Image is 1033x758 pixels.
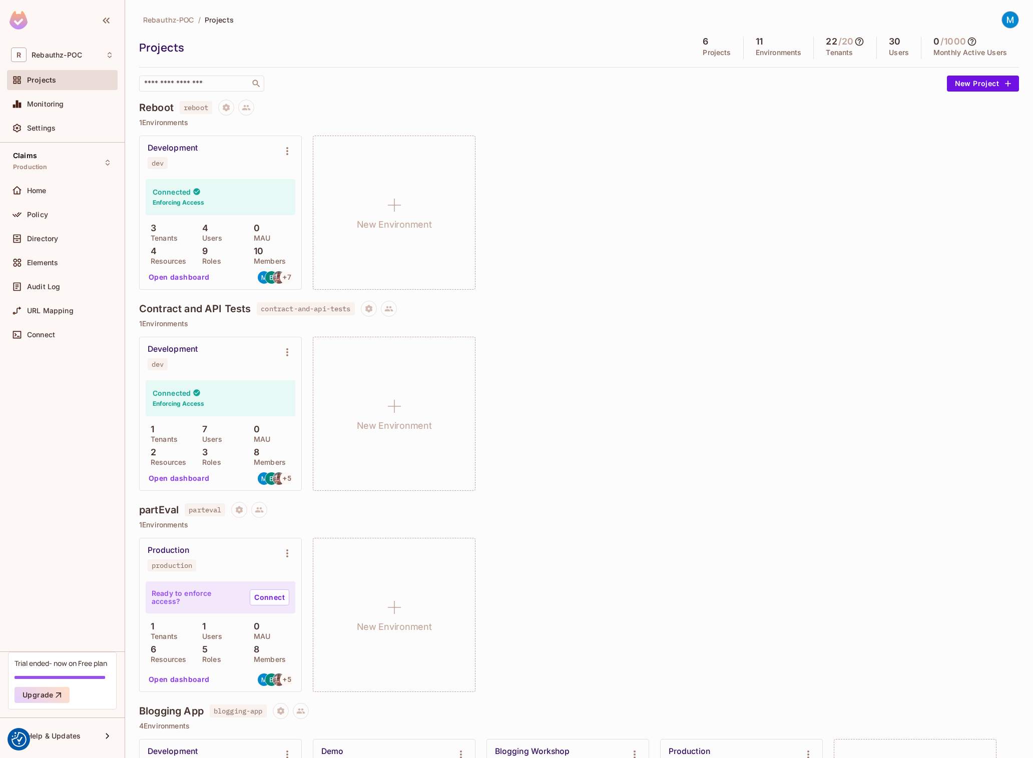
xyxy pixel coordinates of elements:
span: Settings [27,124,56,132]
div: dev [152,159,164,167]
span: Claims [13,152,37,160]
p: Members [249,257,286,265]
p: Ready to enforce access? [152,589,242,605]
span: Project settings [361,306,377,315]
img: SReyMgAAAABJRU5ErkJggg== [10,11,28,30]
img: maxim.tng@gmail.com [258,673,270,686]
div: Development [148,344,198,354]
p: 10 [249,246,263,256]
span: Project settings [231,507,247,516]
p: 2 [146,447,156,457]
span: Project settings [273,708,289,717]
span: Directory [27,235,58,243]
div: Production [148,545,189,555]
img: Revisit consent button [12,732,27,747]
h4: Connected [153,187,191,197]
span: URL Mapping [27,307,74,315]
span: + 5 [283,676,291,683]
p: 0 [249,621,260,631]
p: MAU [249,234,270,242]
span: Projects [205,15,234,25]
p: 4 Environments [139,722,1019,730]
span: blogging-app [210,704,267,717]
button: Upgrade [15,687,70,703]
p: 1 Environments [139,320,1019,328]
p: Environments [756,49,802,57]
p: 1 Environments [139,521,1019,529]
p: Users [197,234,222,242]
p: 5 [197,644,208,654]
span: contract-and-api-tests [257,302,354,315]
li: / [198,15,201,25]
p: Users [197,632,222,640]
p: Users [197,435,222,443]
img: bernhard.schreder@gmail.com [273,673,285,686]
h6: Enforcing Access [153,198,204,207]
p: 9 [197,246,208,256]
p: Members [249,458,286,466]
span: + 5 [283,475,291,482]
p: MAU [249,632,270,640]
p: 0 [249,223,260,233]
h5: / 20 [838,37,853,47]
span: parteval [185,503,225,516]
span: Project settings [218,105,234,114]
p: Roles [197,257,221,265]
h5: 22 [826,37,837,47]
img: fras.bostjan@gmail.com [265,271,278,284]
button: Environment settings [277,342,297,362]
span: Connect [27,331,55,339]
h5: / 1000 [940,37,966,47]
button: Environment settings [277,543,297,563]
h1: New Environment [357,418,432,433]
span: Monitoring [27,100,64,108]
p: Resources [146,655,186,663]
div: Production [669,746,710,756]
img: fras.bostjan@gmail.com [265,673,278,686]
p: Projects [703,49,731,57]
h1: New Environment [357,217,432,232]
span: Projects [27,76,56,84]
span: Rebauthz-POC [143,15,194,25]
div: dev [152,360,164,368]
p: Members [249,655,286,663]
p: 4 [146,246,157,256]
h4: Reboot [139,102,174,114]
p: Resources [146,458,186,466]
p: Tenants [826,49,853,57]
div: Trial ended- now on Free plan [15,658,107,668]
button: Environment settings [277,141,297,161]
p: Tenants [146,234,178,242]
div: Development [148,746,198,756]
p: 3 [146,223,156,233]
p: Tenants [146,632,178,640]
span: + 7 [283,274,291,281]
img: maxim.tng@gmail.com [258,271,270,284]
div: Projects [139,40,686,55]
p: Users [889,49,909,57]
p: 3 [197,447,208,457]
div: Development [148,143,198,153]
p: 7 [197,424,207,434]
button: Open dashboard [145,470,214,486]
p: Monthly Active Users [933,49,1007,57]
h6: Enforcing Access [153,399,204,408]
p: Roles [197,655,221,663]
p: 1 Environments [139,119,1019,127]
p: 0 [249,424,260,434]
button: New Project [947,76,1019,92]
p: Roles [197,458,221,466]
span: R [11,48,27,62]
img: fras.bostjan@gmail.com [265,472,278,485]
span: Elements [27,259,58,267]
p: 8 [249,644,259,654]
span: Home [27,187,47,195]
div: Demo [321,746,343,756]
img: Maxim TNG [1002,12,1018,28]
h5: 6 [703,37,708,47]
h4: Blogging App [139,705,204,717]
img: bernhard.schreder@gmail.com [273,472,285,485]
div: production [152,561,192,569]
span: Production [13,163,48,171]
button: Open dashboard [145,671,214,687]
